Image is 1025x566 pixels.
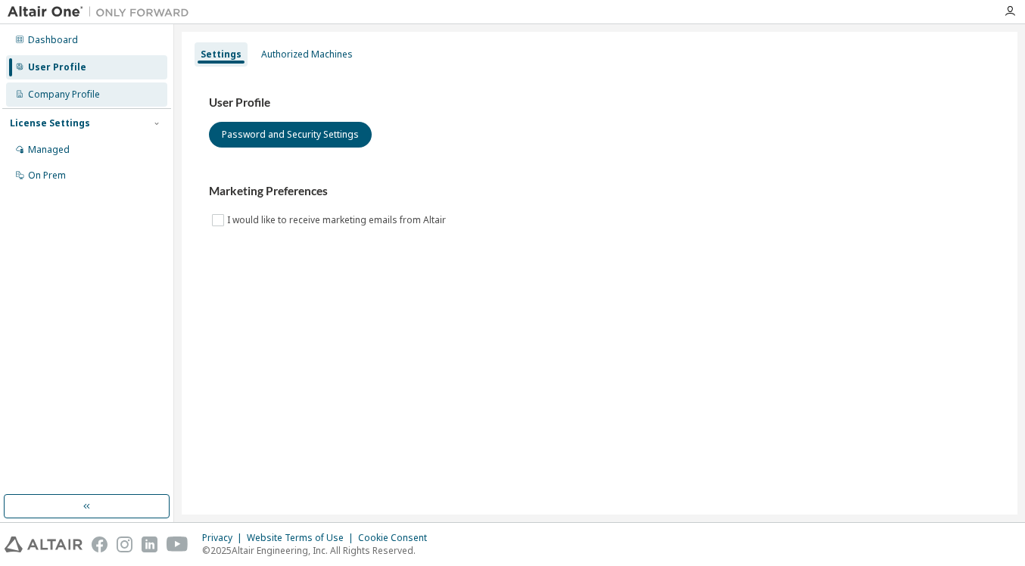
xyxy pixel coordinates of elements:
[358,532,436,544] div: Cookie Consent
[28,34,78,46] div: Dashboard
[28,89,100,101] div: Company Profile
[202,544,436,557] p: © 2025 Altair Engineering, Inc. All Rights Reserved.
[167,536,188,552] img: youtube.svg
[209,184,990,199] h3: Marketing Preferences
[10,117,90,129] div: License Settings
[209,95,990,110] h3: User Profile
[142,536,157,552] img: linkedin.svg
[5,536,83,552] img: altair_logo.svg
[202,532,247,544] div: Privacy
[227,211,449,229] label: I would like to receive marketing emails from Altair
[201,48,241,61] div: Settings
[28,61,86,73] div: User Profile
[117,536,132,552] img: instagram.svg
[8,5,197,20] img: Altair One
[92,536,107,552] img: facebook.svg
[28,169,66,182] div: On Prem
[261,48,353,61] div: Authorized Machines
[28,144,70,156] div: Managed
[247,532,358,544] div: Website Terms of Use
[209,122,372,148] button: Password and Security Settings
